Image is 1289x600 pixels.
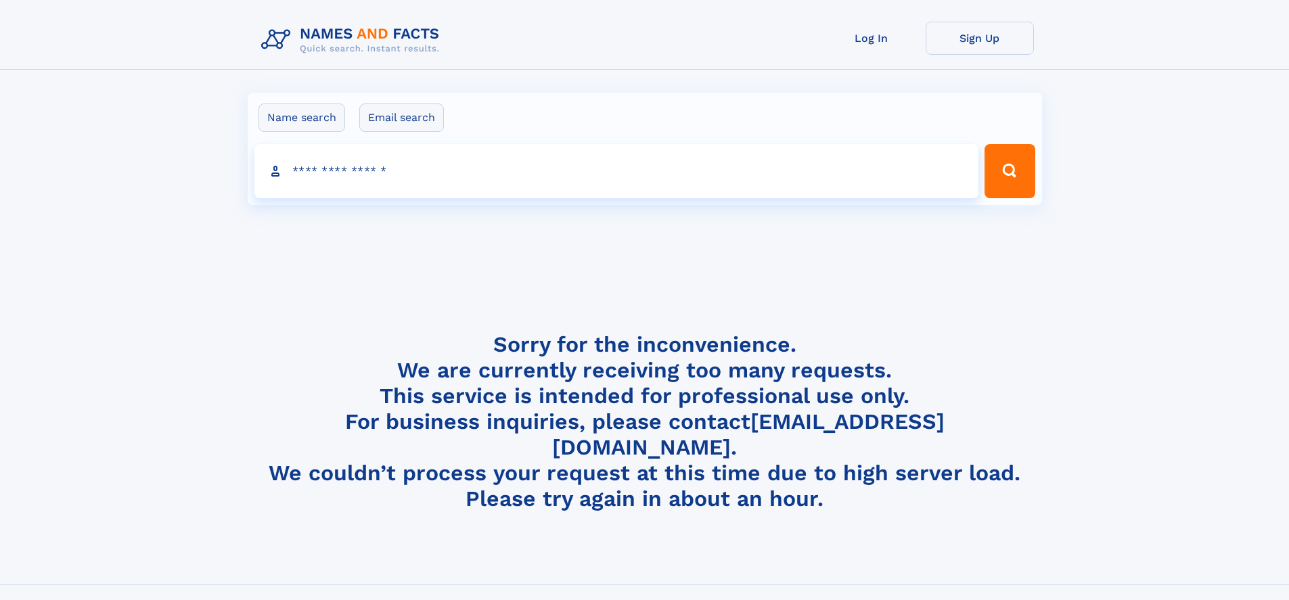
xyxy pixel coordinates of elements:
[552,409,945,460] a: [EMAIL_ADDRESS][DOMAIN_NAME]
[817,22,926,55] a: Log In
[254,144,979,198] input: search input
[359,103,444,132] label: Email search
[256,331,1034,512] h4: Sorry for the inconvenience. We are currently receiving too many requests. This service is intend...
[926,22,1034,55] a: Sign Up
[985,144,1035,198] button: Search Button
[258,103,345,132] label: Name search
[256,22,451,58] img: Logo Names and Facts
